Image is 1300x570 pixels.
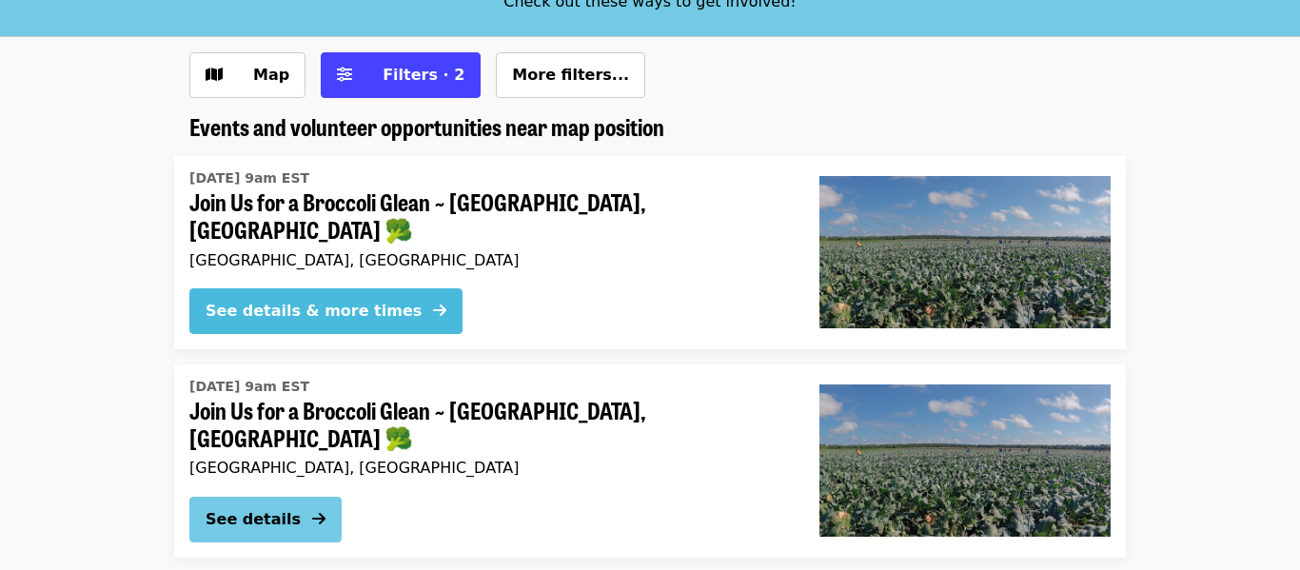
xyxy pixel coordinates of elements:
[337,66,352,84] i: sliders-h icon
[512,66,629,84] span: More filters...
[189,288,463,334] button: See details & more times
[819,176,1111,328] img: Join Us for a Broccoli Glean ~ Hastings, FL 🥦 organized by Society of St. Andrew
[189,188,789,244] span: Join Us for a Broccoli Glean ~ [GEOGRAPHIC_DATA], [GEOGRAPHIC_DATA] 🥦
[819,384,1111,537] img: Join Us for a Broccoli Glean ~ Hastings, FL 🥦 organized by Society of St. Andrew
[189,377,309,397] time: [DATE] 9am EST
[174,364,1126,558] a: See details for "Join Us for a Broccoli Glean ~ Hastings, FL 🥦"
[312,510,325,528] i: arrow-right icon
[206,508,301,531] div: See details
[189,459,789,477] div: [GEOGRAPHIC_DATA], [GEOGRAPHIC_DATA]
[496,52,645,98] button: More filters...
[321,52,481,98] button: Filters (2 selected)
[383,66,464,84] span: Filters · 2
[433,302,446,320] i: arrow-right icon
[189,109,664,143] span: Events and volunteer opportunities near map position
[189,52,305,98] button: Show map view
[189,251,789,269] div: [GEOGRAPHIC_DATA], [GEOGRAPHIC_DATA]
[253,66,289,84] span: Map
[189,397,789,452] span: Join Us for a Broccoli Glean ~ [GEOGRAPHIC_DATA], [GEOGRAPHIC_DATA] 🥦
[206,66,223,84] i: map icon
[189,168,309,188] time: [DATE] 9am EST
[206,300,422,323] div: See details & more times
[174,156,1126,349] a: See details for "Join Us for a Broccoli Glean ~ Hastings, FL 🥦"
[189,497,342,542] button: See details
